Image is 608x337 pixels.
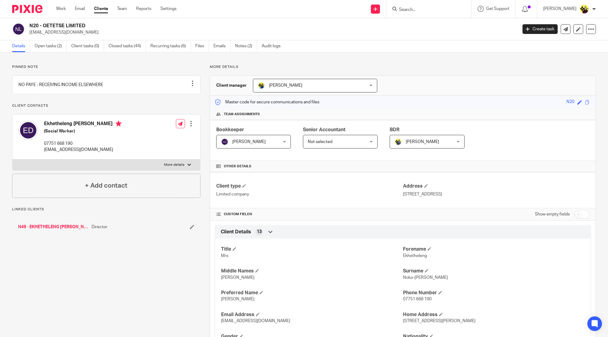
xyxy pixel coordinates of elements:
[18,224,89,230] a: N49 - EKHETHELENG [PERSON_NAME]
[403,290,585,296] h4: Phone Number
[224,164,251,169] span: Other details
[403,312,585,318] h4: Home Address
[210,65,596,69] p: More details
[85,181,127,190] h4: + Add contact
[216,191,403,197] p: Limited company
[29,29,513,35] p: [EMAIL_ADDRESS][DOMAIN_NAME]
[579,4,589,14] img: Megan-Starbridge.jpg
[390,127,399,132] span: BDR
[403,268,585,274] h4: Surname
[44,141,122,147] p: 07751 668 190
[44,128,122,134] h5: (Social Worker)
[221,319,290,323] span: [EMAIL_ADDRESS][DOMAIN_NAME]
[29,23,417,29] h2: N20 - OETETSE LIMITED
[44,121,122,128] h4: Ekhetheleng [PERSON_NAME]
[221,229,251,235] span: Client Details
[398,7,453,13] input: Search
[403,191,590,197] p: [STREET_ADDRESS]
[216,82,247,88] h3: Client manager
[403,246,585,252] h4: Forename
[221,312,403,318] h4: Email Address
[213,40,230,52] a: Emails
[395,138,402,145] img: Dennis-Starbridge.jpg
[535,211,570,217] label: Show empty fields
[94,6,108,12] a: Clients
[221,290,403,296] h4: Preferred Name
[18,121,38,140] img: svg%3E
[221,268,403,274] h4: Middle Names
[160,6,176,12] a: Settings
[221,138,228,145] img: svg%3E
[195,40,209,52] a: Files
[224,112,260,117] span: Team assignments
[308,140,332,144] span: Not selected
[486,7,509,11] span: Get Support
[12,65,200,69] p: Pinned note
[232,140,266,144] span: [PERSON_NAME]
[403,183,590,189] h4: Address
[258,82,265,89] img: Bobo-Starbridge%201.jpg
[403,297,432,301] span: 07751 668 190
[303,127,345,132] span: Senior Accountant
[75,6,85,12] a: Email
[221,297,254,301] span: [PERSON_NAME]
[12,207,200,212] p: Linked clients
[216,127,244,132] span: Bookkeeper
[262,40,285,52] a: Audit logs
[216,212,403,217] h4: CUSTOM FIELDS
[403,254,427,258] span: Ekhetheleng
[269,83,302,88] span: [PERSON_NAME]
[543,6,576,12] p: [PERSON_NAME]
[221,246,403,252] h4: Title
[406,140,439,144] span: [PERSON_NAME]
[71,40,104,52] a: Client tasks (0)
[403,275,448,280] span: Noko-[PERSON_NAME]
[257,229,262,235] span: 13
[12,40,30,52] a: Details
[522,24,558,34] a: Create task
[12,103,200,108] p: Client contacts
[117,6,127,12] a: Team
[235,40,257,52] a: Notes (2)
[164,162,184,167] p: More details
[44,147,122,153] p: [EMAIL_ADDRESS][DOMAIN_NAME]
[215,99,319,105] p: Master code for secure communications and files
[116,121,122,127] i: Primary
[12,23,25,35] img: svg%3E
[216,183,403,189] h4: Client type
[109,40,146,52] a: Closed tasks (44)
[136,6,151,12] a: Reports
[221,275,254,280] span: [PERSON_NAME]
[566,99,574,106] div: N20
[12,5,42,13] img: Pixie
[56,6,66,12] a: Work
[150,40,191,52] a: Recurring tasks (6)
[221,254,228,258] span: Mrs
[35,40,67,52] a: Open tasks (2)
[403,319,475,323] span: [STREET_ADDRESS][PERSON_NAME]
[92,224,107,230] span: Director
